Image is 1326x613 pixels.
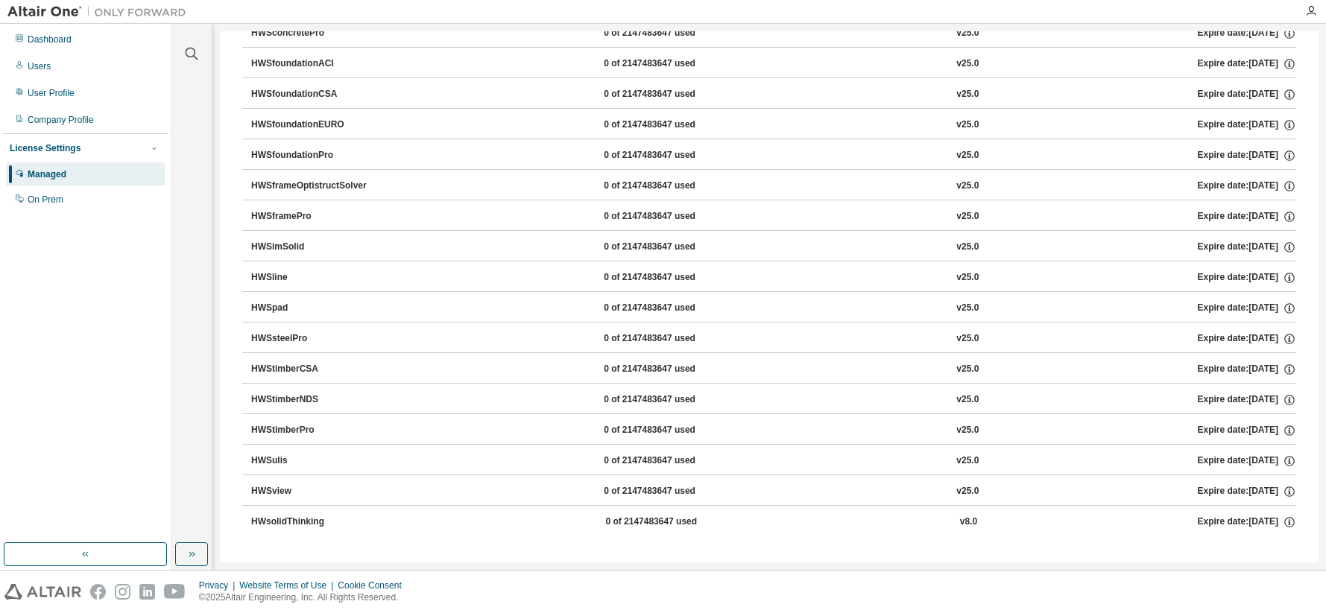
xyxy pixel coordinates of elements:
[956,424,979,437] div: v25.0
[956,27,979,40] div: v25.0
[956,393,979,407] div: v25.0
[251,393,385,407] div: HWStimberNDS
[604,454,738,468] div: 0 of 2147483647 used
[604,485,738,498] div: 0 of 2147483647 used
[1198,332,1296,346] div: Expire date: [DATE]
[956,363,979,376] div: v25.0
[1198,393,1296,407] div: Expire date: [DATE]
[604,302,738,315] div: 0 of 2147483647 used
[251,445,1296,477] button: HWSulis0 of 2147483647 usedv25.0Expire date:[DATE]
[1198,27,1296,40] div: Expire date: [DATE]
[28,34,72,45] div: Dashboard
[251,149,385,162] div: HWSfoundationPro
[251,332,385,346] div: HWSsteelPro
[956,180,979,193] div: v25.0
[604,118,738,132] div: 0 of 2147483647 used
[251,17,1296,50] button: HWSconcretePro0 of 2147483647 usedv25.0Expire date:[DATE]
[4,584,81,600] img: altair_logo.svg
[604,241,738,254] div: 0 of 2147483647 used
[1198,454,1296,468] div: Expire date: [DATE]
[956,118,979,132] div: v25.0
[28,60,51,72] div: Users
[956,241,979,254] div: v25.0
[1198,57,1296,71] div: Expire date: [DATE]
[251,353,1296,386] button: HWStimberCSA0 of 2147483647 usedv25.0Expire date:[DATE]
[604,393,738,407] div: 0 of 2147483647 used
[1198,485,1296,498] div: Expire date: [DATE]
[956,332,979,346] div: v25.0
[251,302,385,315] div: HWSpad
[251,363,385,376] div: HWStimberCSA
[1198,363,1296,376] div: Expire date: [DATE]
[251,48,1296,80] button: HWSfoundationACI0 of 2147483647 usedv25.0Expire date:[DATE]
[251,384,1296,416] button: HWStimberNDS0 of 2147483647 usedv25.0Expire date:[DATE]
[28,87,75,99] div: User Profile
[604,149,738,162] div: 0 of 2147483647 used
[604,332,738,346] div: 0 of 2147483647 used
[199,579,239,591] div: Privacy
[960,515,977,529] div: v8.0
[251,485,385,498] div: HWSview
[604,363,738,376] div: 0 of 2147483647 used
[251,78,1296,111] button: HWSfoundationCSA0 of 2147483647 usedv25.0Expire date:[DATE]
[10,142,80,154] div: License Settings
[251,241,385,254] div: HWSimSolid
[338,579,410,591] div: Cookie Consent
[1198,241,1296,254] div: Expire date: [DATE]
[1198,149,1296,162] div: Expire date: [DATE]
[7,4,194,19] img: Altair One
[604,210,738,223] div: 0 of 2147483647 used
[251,210,385,223] div: HWSframePro
[956,302,979,315] div: v25.0
[251,475,1296,508] button: HWSview0 of 2147483647 usedv25.0Expire date:[DATE]
[251,139,1296,172] button: HWSfoundationPro0 of 2147483647 usedv25.0Expire date:[DATE]
[1197,515,1295,529] div: Expire date: [DATE]
[139,584,155,600] img: linkedin.svg
[28,168,66,180] div: Managed
[251,424,385,437] div: HWStimberPro
[604,180,738,193] div: 0 of 2147483647 used
[251,271,385,285] div: HWSline
[956,57,979,71] div: v25.0
[251,170,1296,203] button: HWSframeOptistructSolver0 of 2147483647 usedv25.0Expire date:[DATE]
[1198,118,1296,132] div: Expire date: [DATE]
[251,261,1296,294] button: HWSline0 of 2147483647 usedv25.0Expire date:[DATE]
[164,584,186,600] img: youtube.svg
[199,591,411,604] p: © 2025 Altair Engineering, Inc. All Rights Reserved.
[604,271,738,285] div: 0 of 2147483647 used
[956,88,979,101] div: v25.0
[251,414,1296,447] button: HWStimberPro0 of 2147483647 usedv25.0Expire date:[DATE]
[251,323,1296,355] button: HWSsteelPro0 of 2147483647 usedv25.0Expire date:[DATE]
[956,454,979,468] div: v25.0
[605,515,739,529] div: 0 of 2147483647 used
[1198,88,1296,101] div: Expire date: [DATE]
[251,506,1296,539] button: HWsolidThinking0 of 2147483647 usedv8.0Expire date:[DATE]
[28,194,63,206] div: On Prem
[1198,302,1296,315] div: Expire date: [DATE]
[90,584,106,600] img: facebook.svg
[1198,180,1296,193] div: Expire date: [DATE]
[604,57,738,71] div: 0 of 2147483647 used
[956,149,979,162] div: v25.0
[251,109,1296,142] button: HWSfoundationEURO0 of 2147483647 usedv25.0Expire date:[DATE]
[251,27,385,40] div: HWSconcretePro
[251,292,1296,325] button: HWSpad0 of 2147483647 usedv25.0Expire date:[DATE]
[251,231,1296,264] button: HWSimSolid0 of 2147483647 usedv25.0Expire date:[DATE]
[239,579,338,591] div: Website Terms of Use
[115,584,130,600] img: instagram.svg
[956,210,979,223] div: v25.0
[1198,271,1296,285] div: Expire date: [DATE]
[251,180,385,193] div: HWSframeOptistructSolver
[604,88,738,101] div: 0 of 2147483647 used
[28,114,94,126] div: Company Profile
[251,88,385,101] div: HWSfoundationCSA
[956,485,979,498] div: v25.0
[251,454,385,468] div: HWSulis
[1198,424,1296,437] div: Expire date: [DATE]
[1198,210,1296,223] div: Expire date: [DATE]
[251,200,1296,233] button: HWSframePro0 of 2147483647 usedv25.0Expire date:[DATE]
[251,515,385,529] div: HWsolidThinking
[604,27,738,40] div: 0 of 2147483647 used
[604,424,738,437] div: 0 of 2147483647 used
[956,271,979,285] div: v25.0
